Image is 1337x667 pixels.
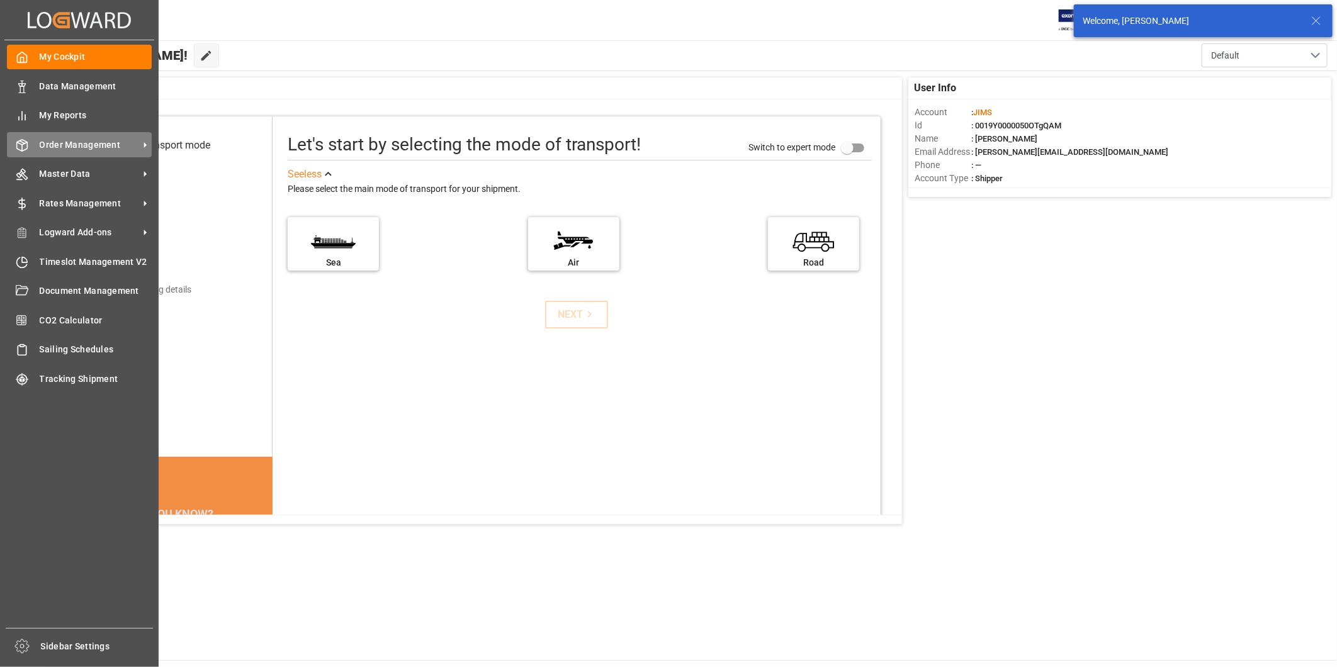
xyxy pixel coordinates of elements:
[288,132,641,158] div: Let's start by selecting the mode of transport!
[41,640,154,653] span: Sidebar Settings
[915,159,971,172] span: Phone
[7,366,152,391] a: Tracking Shipment
[40,80,152,93] span: Data Management
[973,108,992,117] span: JIMS
[113,138,210,153] div: Select transport mode
[534,256,613,269] div: Air
[288,182,871,197] div: Please select the main mode of transport for your shipment.
[971,134,1037,143] span: : [PERSON_NAME]
[971,108,992,117] span: :
[294,256,373,269] div: Sea
[7,249,152,274] a: Timeslot Management V2
[40,197,139,210] span: Rates Management
[915,145,971,159] span: Email Address
[288,167,322,182] div: See less
[915,106,971,119] span: Account
[915,119,971,132] span: Id
[1202,43,1328,67] button: open menu
[774,256,853,269] div: Road
[40,373,152,386] span: Tracking Shipment
[558,307,596,322] div: NEXT
[1083,14,1299,28] div: Welcome, [PERSON_NAME]
[971,147,1168,157] span: : [PERSON_NAME][EMAIL_ADDRESS][DOMAIN_NAME]
[1211,49,1239,62] span: Default
[7,103,152,128] a: My Reports
[915,81,957,96] span: User Info
[971,160,981,170] span: : —
[40,226,139,239] span: Logward Add-ons
[40,109,152,122] span: My Reports
[52,43,188,67] span: Hello [PERSON_NAME]!
[40,255,152,269] span: Timeslot Management V2
[915,132,971,145] span: Name
[7,308,152,332] a: CO2 Calculator
[40,167,139,181] span: Master Data
[40,343,152,356] span: Sailing Schedules
[113,283,191,296] div: Add shipping details
[40,50,152,64] span: My Cockpit
[7,279,152,303] a: Document Management
[748,142,835,152] span: Switch to expert mode
[40,138,139,152] span: Order Management
[7,74,152,98] a: Data Management
[40,284,152,298] span: Document Management
[71,501,273,527] div: DID YOU KNOW?
[1059,9,1102,31] img: Exertis%20JAM%20-%20Email%20Logo.jpg_1722504956.jpg
[7,337,152,362] a: Sailing Schedules
[7,45,152,69] a: My Cockpit
[971,121,1061,130] span: : 0019Y0000050OTgQAM
[971,174,1003,183] span: : Shipper
[545,301,608,328] button: NEXT
[915,172,971,185] span: Account Type
[40,314,152,327] span: CO2 Calculator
